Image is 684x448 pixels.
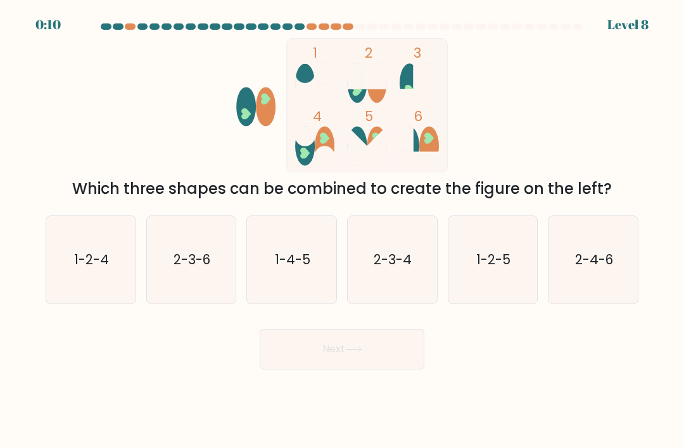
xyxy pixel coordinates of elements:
[365,106,374,126] tspan: 5
[313,106,322,126] tspan: 4
[607,15,649,34] div: Level 8
[414,43,421,63] tspan: 3
[74,250,109,269] text: 1-2-4
[275,250,310,269] text: 1-4-5
[53,177,631,200] div: Which three shapes can be combined to create the figure on the left?
[476,250,510,269] text: 1-2-5
[174,250,210,269] text: 2-3-6
[260,329,424,369] button: Next
[313,43,317,63] tspan: 1
[35,15,61,34] div: 0:10
[374,250,412,269] text: 2-3-4
[575,250,613,269] text: 2-4-6
[414,106,422,126] tspan: 6
[365,43,373,63] tspan: 2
